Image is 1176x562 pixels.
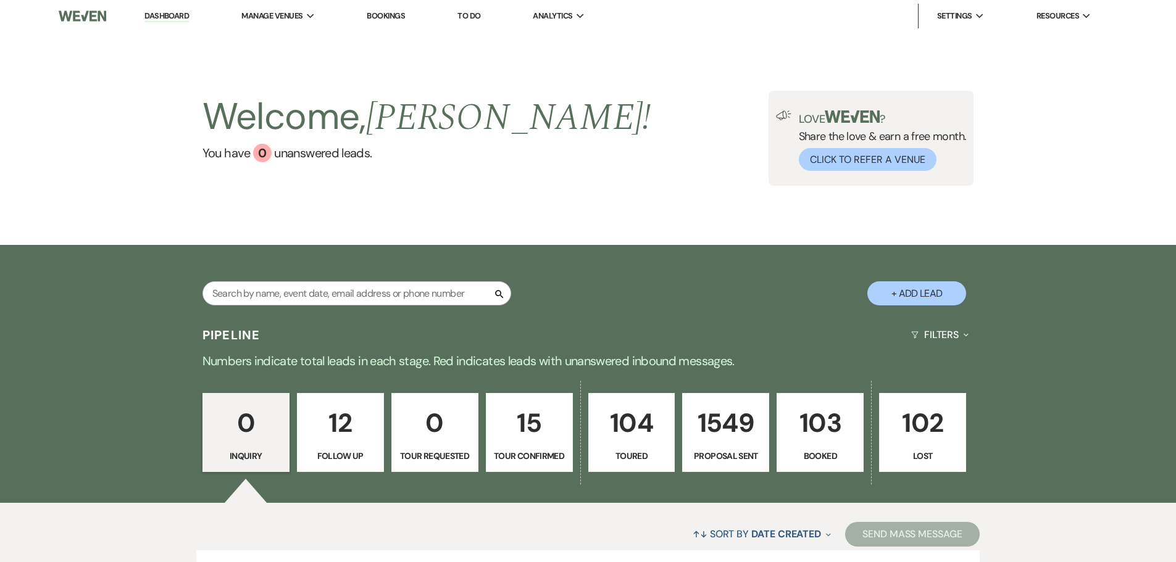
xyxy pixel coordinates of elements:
a: 0Tour Requested [391,393,478,472]
button: Send Mass Message [845,522,980,547]
span: Date Created [751,527,821,540]
span: [PERSON_NAME] ! [366,89,651,146]
a: 102Lost [879,393,966,472]
p: 0 [399,402,470,444]
p: Booked [785,449,856,463]
p: 12 [305,402,376,444]
a: 0Inquiry [202,393,290,472]
p: 102 [887,402,958,444]
a: 1549Proposal Sent [682,393,769,472]
p: Love ? [799,110,967,125]
a: You have 0 unanswered leads. [202,144,651,162]
span: Resources [1036,10,1079,22]
button: Click to Refer a Venue [799,148,936,171]
input: Search by name, event date, email address or phone number [202,281,511,305]
a: 104Toured [588,393,675,472]
p: Numbers indicate total leads in each stage. Red indicates leads with unanswered inbound messages. [144,351,1033,371]
span: Manage Venues [241,10,302,22]
a: 15Tour Confirmed [486,393,573,472]
span: Analytics [533,10,572,22]
p: 15 [494,402,565,444]
p: 1549 [690,402,761,444]
a: 12Follow Up [297,393,384,472]
p: Toured [596,449,667,463]
h2: Welcome, [202,91,651,144]
button: Filters [906,318,974,351]
p: 104 [596,402,667,444]
div: 0 [253,144,272,162]
h3: Pipeline [202,326,261,344]
button: + Add Lead [867,281,966,305]
span: Settings [937,10,972,22]
p: Tour Requested [399,449,470,463]
div: Share the love & earn a free month. [791,110,967,171]
p: Inquiry [211,449,281,463]
p: Lost [887,449,958,463]
a: 103Booked [777,393,864,472]
p: 0 [211,402,281,444]
span: ↑↓ [693,527,707,540]
img: loud-speaker-illustration.svg [776,110,791,120]
p: Follow Up [305,449,376,463]
a: Bookings [367,10,405,21]
img: weven-logo-green.svg [825,110,880,123]
p: Tour Confirmed [494,449,565,463]
button: Sort By Date Created [688,518,836,550]
img: Weven Logo [59,3,106,29]
a: Dashboard [144,10,189,22]
a: To Do [457,10,480,21]
p: 103 [785,402,856,444]
p: Proposal Sent [690,449,761,463]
